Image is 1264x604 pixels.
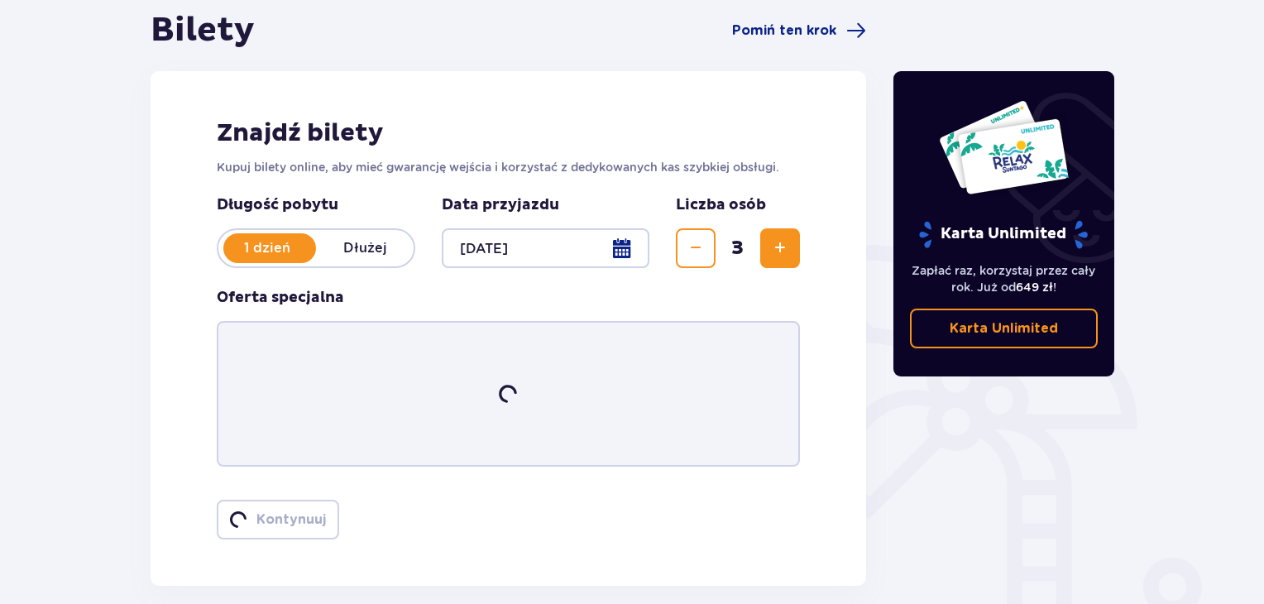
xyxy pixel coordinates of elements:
[256,511,326,529] p: Kontynuuj
[496,382,520,406] img: loader
[910,262,1099,295] p: Zapłać raz, korzystaj przez cały rok. Już od !
[732,21,866,41] a: Pomiń ten krok
[151,10,255,51] h1: Bilety
[229,511,247,529] img: loader
[676,195,766,215] p: Liczba osób
[917,220,1089,249] p: Karta Unlimited
[217,288,344,308] h3: Oferta specjalna
[218,239,316,257] p: 1 dzień
[676,228,716,268] button: Zmniejsz
[910,309,1099,348] a: Karta Unlimited
[760,228,800,268] button: Zwiększ
[950,319,1058,338] p: Karta Unlimited
[217,195,415,215] p: Długość pobytu
[719,236,757,261] span: 3
[442,195,559,215] p: Data przyjazdu
[1016,280,1053,294] span: 649 zł
[217,159,800,175] p: Kupuj bilety online, aby mieć gwarancję wejścia i korzystać z dedykowanych kas szybkiej obsługi.
[217,117,800,149] h2: Znajdź bilety
[217,500,339,539] button: loaderKontynuuj
[938,99,1070,195] img: Dwie karty całoroczne do Suntago z napisem 'UNLIMITED RELAX', na białym tle z tropikalnymi liśćmi...
[732,22,836,40] span: Pomiń ten krok
[316,239,414,257] p: Dłużej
